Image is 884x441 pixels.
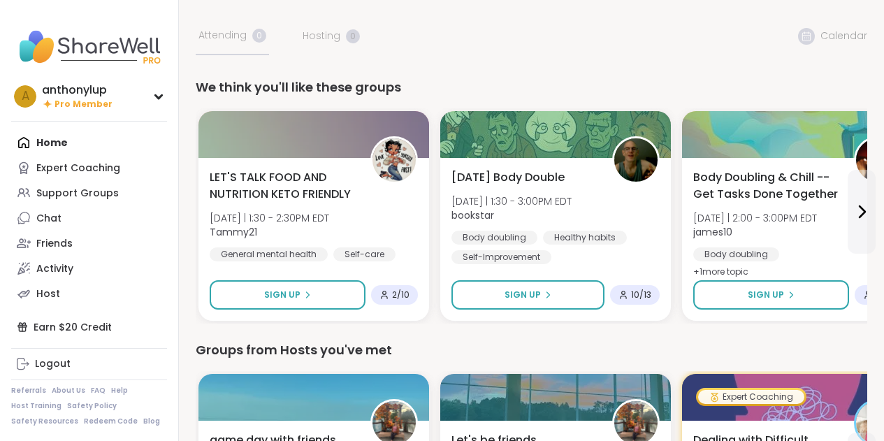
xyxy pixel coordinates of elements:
div: Support Groups [36,187,119,201]
a: Referrals [11,386,46,396]
div: Body doubling [451,231,537,245]
span: 2 / 10 [392,289,410,301]
a: Support Groups [11,180,167,205]
a: About Us [52,386,85,396]
span: [DATE] | 1:30 - 3:00PM EDT [451,194,572,208]
div: anthonylup [42,82,113,98]
div: Expert Coaching [698,390,804,404]
div: Friends [36,237,73,251]
span: Sign Up [505,289,541,301]
div: Activity [36,262,73,276]
img: Tammy21 [372,138,416,182]
a: Activity [11,256,167,281]
button: Sign Up [210,280,365,310]
button: Sign Up [693,280,849,310]
span: [DATE] Body Double [451,169,565,186]
div: Self-Improvement [451,250,551,264]
div: Healthy habits [543,231,627,245]
a: Friends [11,231,167,256]
div: Expert Coaching [36,161,120,175]
b: Tammy21 [210,225,257,239]
a: Logout [11,352,167,377]
a: Safety Policy [67,401,117,411]
a: Host Training [11,401,61,411]
div: Logout [35,357,71,371]
a: Redeem Code [84,417,138,426]
a: Safety Resources [11,417,78,426]
span: [DATE] | 1:30 - 2:30PM EDT [210,211,329,225]
span: [DATE] | 2:00 - 3:00PM EDT [693,211,817,225]
div: Earn $20 Credit [11,315,167,340]
span: Pro Member [55,99,113,110]
div: Groups from Hosts you've met [196,340,867,360]
div: Host [36,287,60,301]
span: Body Doubling & Chill -- Get Tasks Done Together [693,169,839,203]
a: Expert Coaching [11,155,167,180]
img: ShareWell Nav Logo [11,22,167,71]
div: We think you'll like these groups [196,78,867,97]
span: 10 / 13 [631,289,651,301]
span: Sign Up [748,289,784,301]
b: bookstar [451,208,494,222]
div: Chat [36,212,61,226]
span: a [22,87,29,106]
button: Sign Up [451,280,604,310]
div: Self-care [333,247,396,261]
div: Body doubling [693,247,779,261]
span: LET'S TALK FOOD AND NUTRITION KETO FRIENDLY [210,169,355,203]
a: FAQ [91,386,106,396]
a: Host [11,281,167,306]
span: Sign Up [264,289,300,301]
div: General mental health [210,247,328,261]
b: james10 [693,225,732,239]
img: bookstar [614,138,658,182]
a: Help [111,386,128,396]
a: Chat [11,205,167,231]
a: Blog [143,417,160,426]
